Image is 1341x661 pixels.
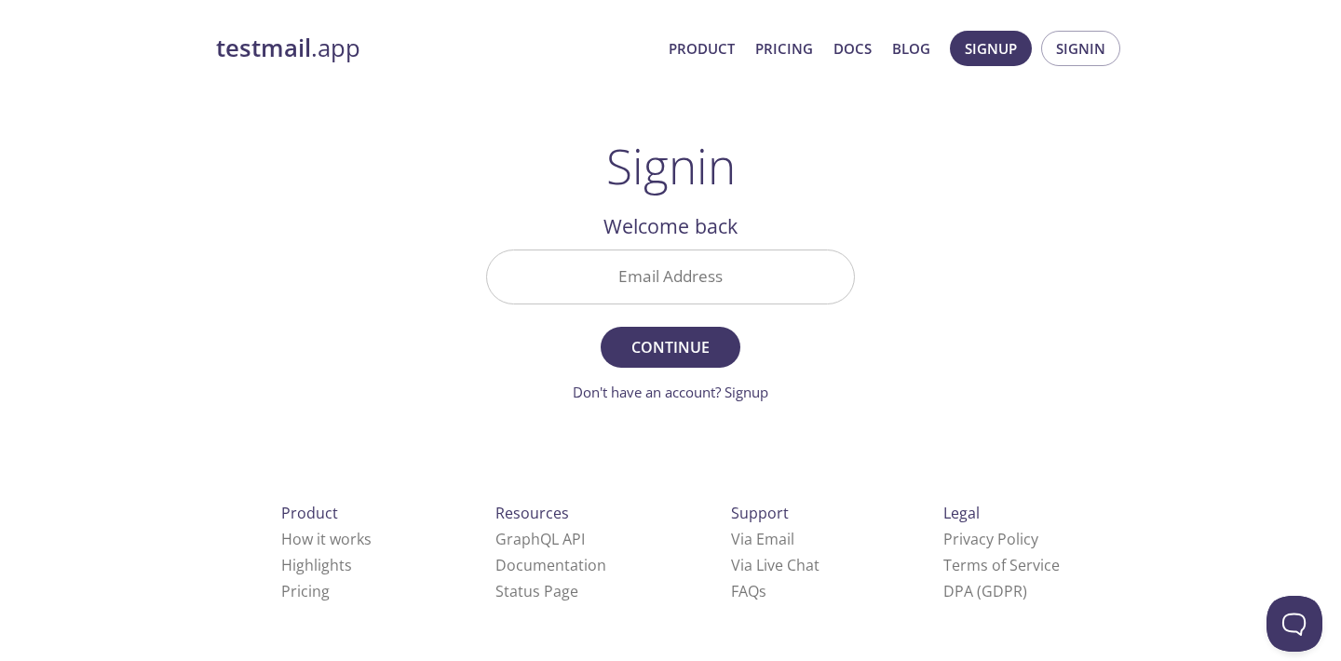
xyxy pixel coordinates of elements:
[216,33,654,64] a: testmail.app
[1041,31,1120,66] button: Signin
[216,32,311,64] strong: testmail
[943,529,1038,549] a: Privacy Policy
[281,555,352,575] a: Highlights
[495,529,585,549] a: GraphQL API
[495,555,606,575] a: Documentation
[943,581,1027,601] a: DPA (GDPR)
[892,36,930,61] a: Blog
[965,36,1017,61] span: Signup
[1266,596,1322,652] iframe: Help Scout Beacon - Open
[731,503,789,523] span: Support
[601,327,740,368] button: Continue
[495,581,578,601] a: Status Page
[833,36,872,61] a: Docs
[621,334,720,360] span: Continue
[759,581,766,601] span: s
[943,503,980,523] span: Legal
[669,36,735,61] a: Product
[731,555,819,575] a: Via Live Chat
[1056,36,1105,61] span: Signin
[950,31,1032,66] button: Signup
[281,503,338,523] span: Product
[495,503,569,523] span: Resources
[731,529,794,549] a: Via Email
[943,555,1060,575] a: Terms of Service
[281,529,372,549] a: How it works
[755,36,813,61] a: Pricing
[486,210,855,242] h2: Welcome back
[731,581,766,601] a: FAQ
[573,383,768,401] a: Don't have an account? Signup
[606,138,736,194] h1: Signin
[281,581,330,601] a: Pricing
